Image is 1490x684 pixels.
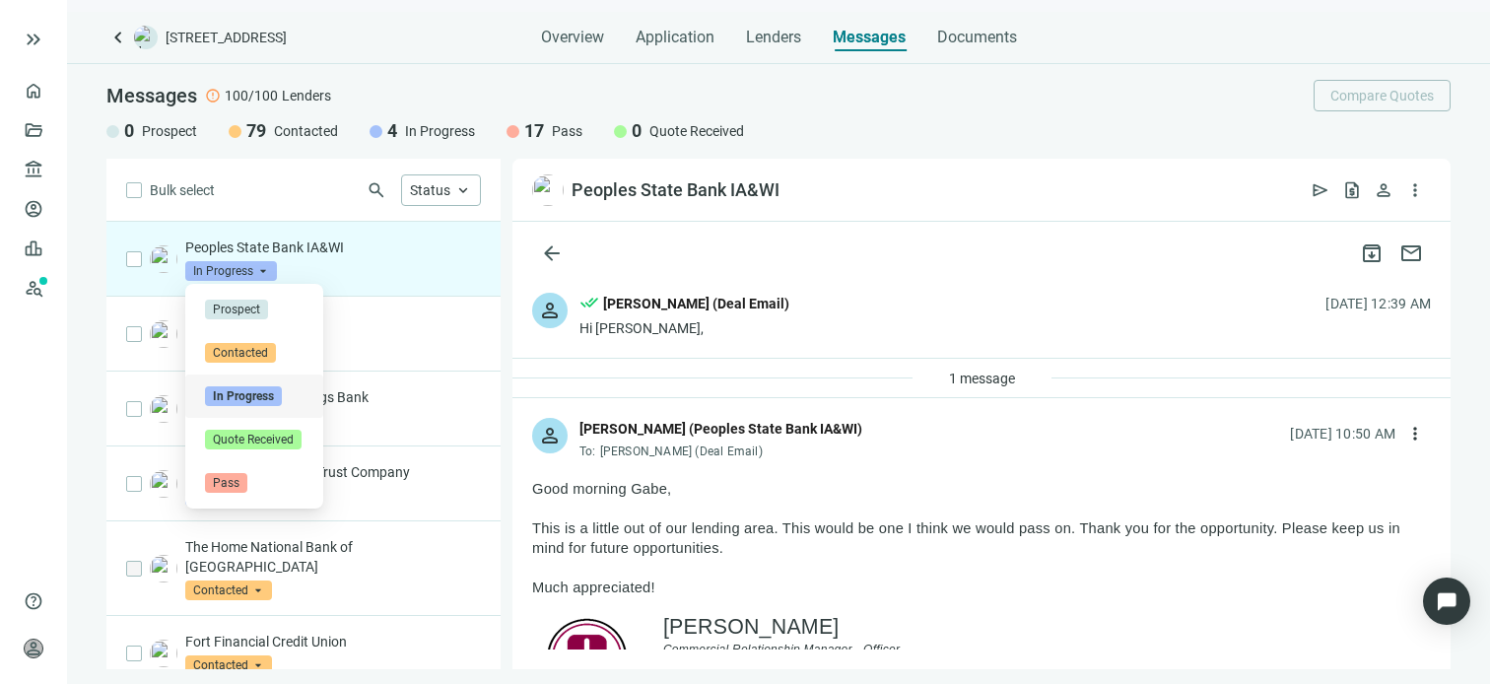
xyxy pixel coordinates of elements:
[185,312,481,332] p: Horizon Bank
[367,180,386,200] span: search
[185,632,481,651] p: Fort Financial Credit Union
[579,318,789,338] div: Hi [PERSON_NAME],
[1352,234,1391,273] button: archive
[1342,180,1362,200] span: request_quote
[205,386,282,406] span: In Progress
[746,28,801,47] span: Lenders
[833,28,906,46] span: Messages
[932,363,1032,394] button: 1 message
[1399,418,1431,449] button: more_vert
[205,430,302,449] span: Quote Received
[1374,180,1393,200] span: person
[1305,174,1336,206] button: send
[282,86,331,105] span: Lenders
[1360,241,1384,265] span: archive
[1368,174,1399,206] button: person
[1405,180,1425,200] span: more_vert
[454,181,472,199] span: keyboard_arrow_up
[540,241,564,265] span: arrow_back
[1423,578,1470,625] div: Open Intercom Messenger
[150,640,177,667] img: 1cae8ee0-291e-4e39-a9ce-dd5d26dc024e
[185,238,481,257] p: Peoples State Bank IA&WI
[185,655,272,675] span: Contacted
[1391,234,1431,273] button: mail
[538,299,562,322] span: person
[150,245,177,273] img: 5a079eb9-3118-48a0-9b33-5980758decf0
[22,28,45,51] button: keyboard_double_arrow_right
[150,470,177,498] img: edfb4f73-33af-4e7e-a617-c9ac85d158aa
[106,26,130,49] a: keyboard_arrow_left
[24,639,43,658] span: person
[142,121,197,141] span: Prospect
[937,28,1017,47] span: Documents
[185,462,481,482] p: First Farmers Bank & Trust Company
[387,119,397,143] span: 4
[134,26,158,49] img: deal-logo
[405,121,475,141] span: In Progress
[636,28,714,47] span: Application
[579,418,862,440] div: [PERSON_NAME] (Peoples State Bank IA&WI)
[552,121,582,141] span: Pass
[225,86,278,105] span: 100/100
[524,119,544,143] span: 17
[246,119,266,143] span: 79
[572,178,779,202] div: Peoples State Bank IA&WI
[949,371,1015,386] span: 1 message
[150,395,177,423] img: e3ee4483-6f5e-434f-ad04-46e9f3a94692
[150,555,177,582] img: b0c9752b-ecce-435a-8fff-c7a293c96bbe
[1399,174,1431,206] button: more_vert
[532,234,572,273] button: arrow_back
[185,387,481,407] p: Security Federal Savings Bank
[205,343,276,363] span: Contacted
[649,121,744,141] span: Quote Received
[603,293,789,314] div: [PERSON_NAME] (Deal Email)
[24,591,43,611] span: help
[185,261,277,281] span: In Progress
[150,179,215,201] span: Bulk select
[106,84,197,107] span: Messages
[150,320,177,348] img: 4ba48728-92a1-4bfe-8fb5-0c51f598cfc4
[1325,293,1431,314] div: [DATE] 12:39 AM
[205,300,268,319] span: Prospect
[1405,424,1425,444] span: more_vert
[579,444,862,459] div: To:
[205,473,247,493] span: Pass
[166,28,287,47] span: [STREET_ADDRESS]
[205,88,221,103] span: error
[124,119,134,143] span: 0
[579,293,599,318] span: done_all
[274,121,338,141] span: Contacted
[541,28,604,47] span: Overview
[24,160,37,179] span: account_balance
[185,537,481,577] p: The Home National Bank of [GEOGRAPHIC_DATA]
[600,445,763,458] span: [PERSON_NAME] (Deal Email)
[632,119,642,143] span: 0
[1290,423,1395,445] div: [DATE] 10:50 AM
[1399,241,1423,265] span: mail
[185,581,272,600] span: Contacted
[538,424,562,447] span: person
[1336,174,1368,206] button: request_quote
[532,174,564,206] img: 5a079eb9-3118-48a0-9b33-5980758decf0
[410,182,450,198] span: Status
[1311,180,1330,200] span: send
[1314,80,1451,111] button: Compare Quotes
